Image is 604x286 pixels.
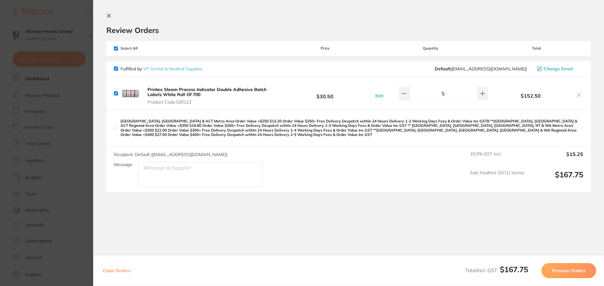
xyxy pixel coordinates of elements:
[529,151,583,165] output: $15.25
[106,25,591,35] h2: Review Orders
[373,93,385,99] button: Edit
[120,84,141,104] img: NXFmd2E3OQ
[114,46,177,51] span: Select All
[114,162,133,167] label: Message:
[541,263,596,278] button: Preview Orders
[114,152,227,157] span: Recipient: Default ( [EMAIL_ADDRESS][DOMAIN_NAME] )
[278,46,372,51] span: Price
[148,87,266,97] b: Printex Steam Process Indicator Double Adhesive Batch Labels White Roll Of 700
[120,119,583,137] p: [GEOGRAPHIC_DATA], [GEOGRAPHIC_DATA] & ACT Metro Area Order Value <$250 ​$13.20 Order Value $250+...
[465,267,528,273] span: Total Incl. GST
[120,66,203,71] p: Fulfilled by
[278,88,372,99] b: $30.50
[143,66,203,72] a: VP Dental & Medical Supplies
[148,100,276,105] span: Product Code: 530113
[470,151,524,165] span: 10.0 % GST Incl.
[435,66,450,72] b: Default
[435,66,527,71] span: sales@vpdentalandmedical.com.au
[489,46,583,51] span: Total
[529,170,583,187] output: $167.75
[372,46,489,51] span: Quantity
[101,263,132,278] button: Clear Orders
[489,93,572,99] b: $152.50
[535,66,583,72] button: Change Email
[544,66,573,71] span: Change Email
[146,87,278,105] button: Printex Steam Process Indicator Double Adhesive Batch Labels White Roll Of 700 Product Code:530113
[470,170,524,187] span: Sub Total Incl. GST ( 1 Items)
[500,265,528,274] b: $167.75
